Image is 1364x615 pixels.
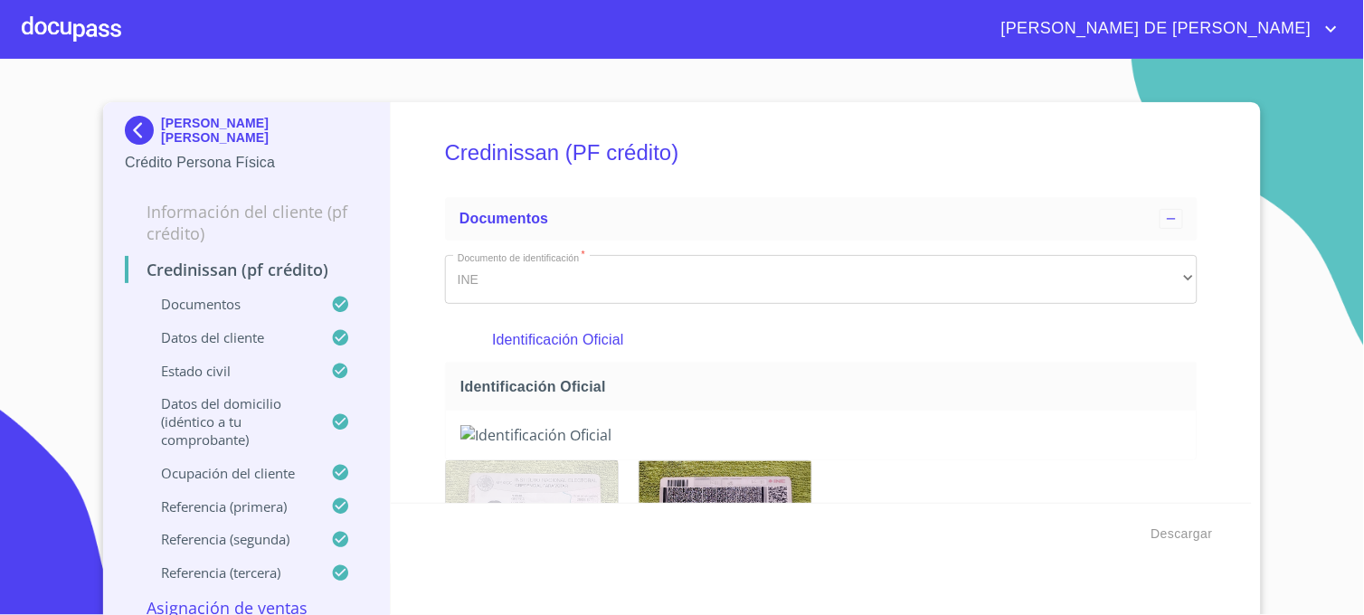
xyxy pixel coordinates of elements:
[125,116,368,152] div: [PERSON_NAME] [PERSON_NAME]
[161,116,368,145] p: [PERSON_NAME] [PERSON_NAME]
[639,461,811,571] img: Identificación Oficial
[125,201,368,244] p: Información del cliente (PF crédito)
[125,152,368,174] p: Crédito Persona Física
[125,259,368,280] p: Credinissan (PF crédito)
[445,197,1198,241] div: Documentos
[460,425,1182,445] img: Identificación Oficial
[125,362,331,380] p: Estado Civil
[1144,517,1220,551] button: Descargar
[459,211,548,226] span: Documentos
[988,14,1342,43] button: account of current user
[445,116,1198,190] h5: Credinissan (PF crédito)
[125,394,331,449] p: Datos del domicilio (idéntico a tu comprobante)
[125,464,331,482] p: Ocupación del Cliente
[492,329,1150,351] p: Identificación Oficial
[125,563,331,582] p: Referencia (tercera)
[125,116,161,145] img: Docupass spot blue
[988,14,1321,43] span: [PERSON_NAME] DE [PERSON_NAME]
[460,377,1189,396] span: Identificación Oficial
[125,497,331,516] p: Referencia (primera)
[445,255,1198,304] div: INE
[125,295,331,313] p: Documentos
[125,328,331,346] p: Datos del cliente
[125,530,331,548] p: Referencia (segunda)
[1151,523,1213,545] span: Descargar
